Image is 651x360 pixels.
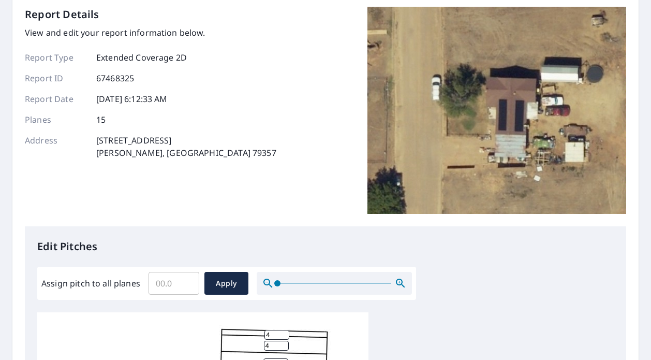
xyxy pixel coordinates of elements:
p: Report ID [25,72,87,84]
img: Top image [367,7,626,214]
label: Assign pitch to all planes [41,277,140,290]
p: Extended Coverage 2D [96,51,187,64]
p: Report Details [25,7,99,22]
p: Address [25,134,87,159]
p: 15 [96,113,106,126]
p: [STREET_ADDRESS] [PERSON_NAME], [GEOGRAPHIC_DATA] 79357 [96,134,276,159]
button: Apply [204,272,248,295]
p: 67468325 [96,72,134,84]
p: Report Date [25,93,87,105]
p: Planes [25,113,87,126]
p: Report Type [25,51,87,64]
input: 00.0 [149,269,199,298]
span: Apply [213,277,240,290]
p: View and edit your report information below. [25,26,276,39]
p: Edit Pitches [37,239,614,254]
p: [DATE] 6:12:33 AM [96,93,168,105]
